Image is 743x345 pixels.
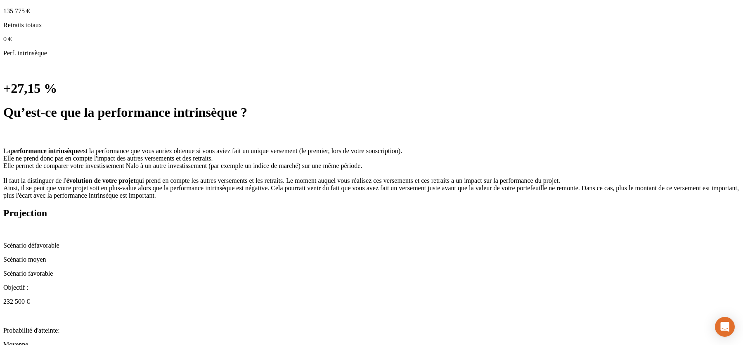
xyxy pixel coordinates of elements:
span: est la performance que vous auriez obtenue si vous aviez fait un unique versement (le premier, lo... [80,147,402,154]
span: Ainsi, il se peut que votre projet soit en plus-value alors que la performance intrinsèque est né... [3,184,739,199]
p: 135 775 € [3,7,740,15]
h1: Qu’est-ce que la performance intrinsèque ? [3,105,740,120]
span: Elle permet de comparer votre investissement Nalo à un autre investissement (par exemple un indic... [3,162,362,169]
span: Elle ne prend donc pas en compte l'impact des autres versements et des retraits. [3,155,213,162]
p: Scénario moyen [3,256,740,263]
span: performance intrinsèque [10,147,80,154]
span: La [3,147,10,154]
p: 232 500 € [3,298,740,305]
p: Retraits totaux [3,21,740,29]
p: Objectif : [3,284,740,291]
span: Il faut la distinguer de l' [3,177,66,184]
div: Open Intercom Messenger [715,317,735,337]
span: qui prend en compte les autres versements et les retraits. Le moment auquel vous réalisez ces ver... [135,177,560,184]
span: évolution de votre projet [66,177,136,184]
h2: Projection [3,208,740,219]
p: Scénario favorable [3,270,740,277]
p: 0 € [3,35,740,43]
p: Perf. intrinsèque [3,50,740,57]
h1: +27,15 % [3,81,740,96]
p: Probabilité d'atteinte: [3,327,740,334]
p: Scénario défavorable [3,242,740,249]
